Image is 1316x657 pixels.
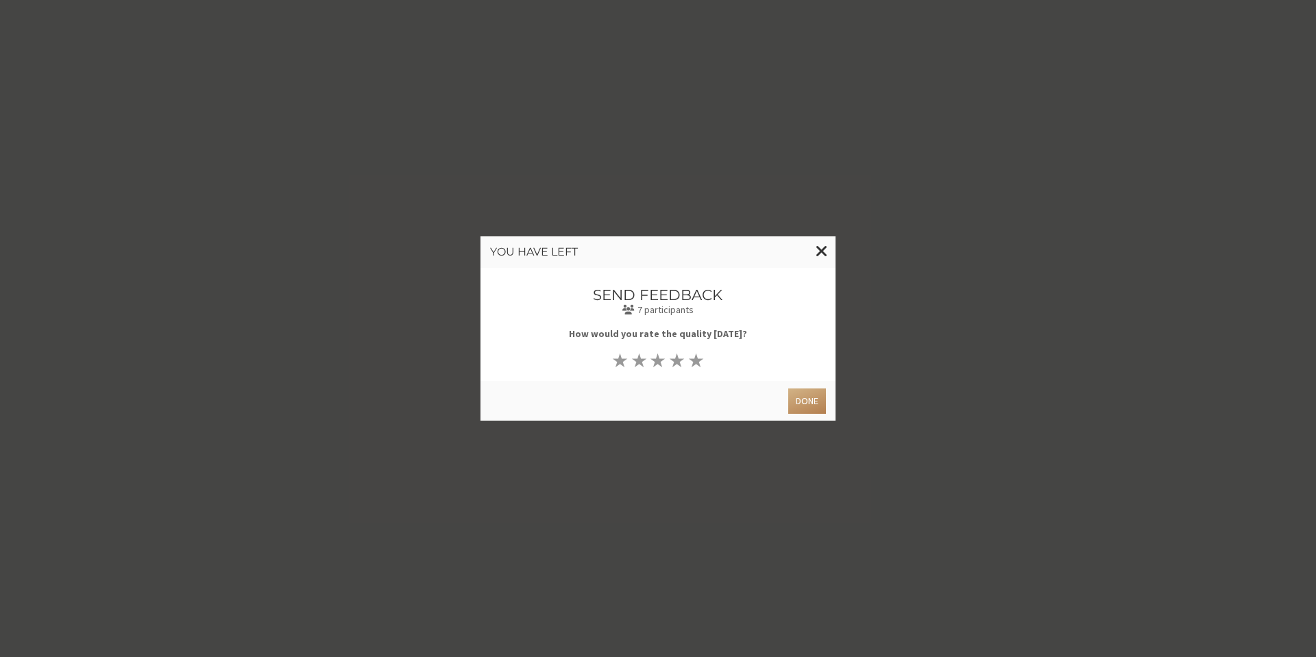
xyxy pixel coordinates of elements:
button: Done [788,388,826,414]
button: ★ [611,351,630,370]
b: How would you rate the quality [DATE]? [569,327,747,340]
p: 7 participants [527,303,790,317]
h3: You have left [490,246,826,258]
button: ★ [629,351,648,370]
button: ★ [687,351,706,370]
h3: Send feedback [527,287,790,303]
button: ★ [668,351,687,370]
button: Close modal [808,236,836,268]
button: ★ [648,351,668,370]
